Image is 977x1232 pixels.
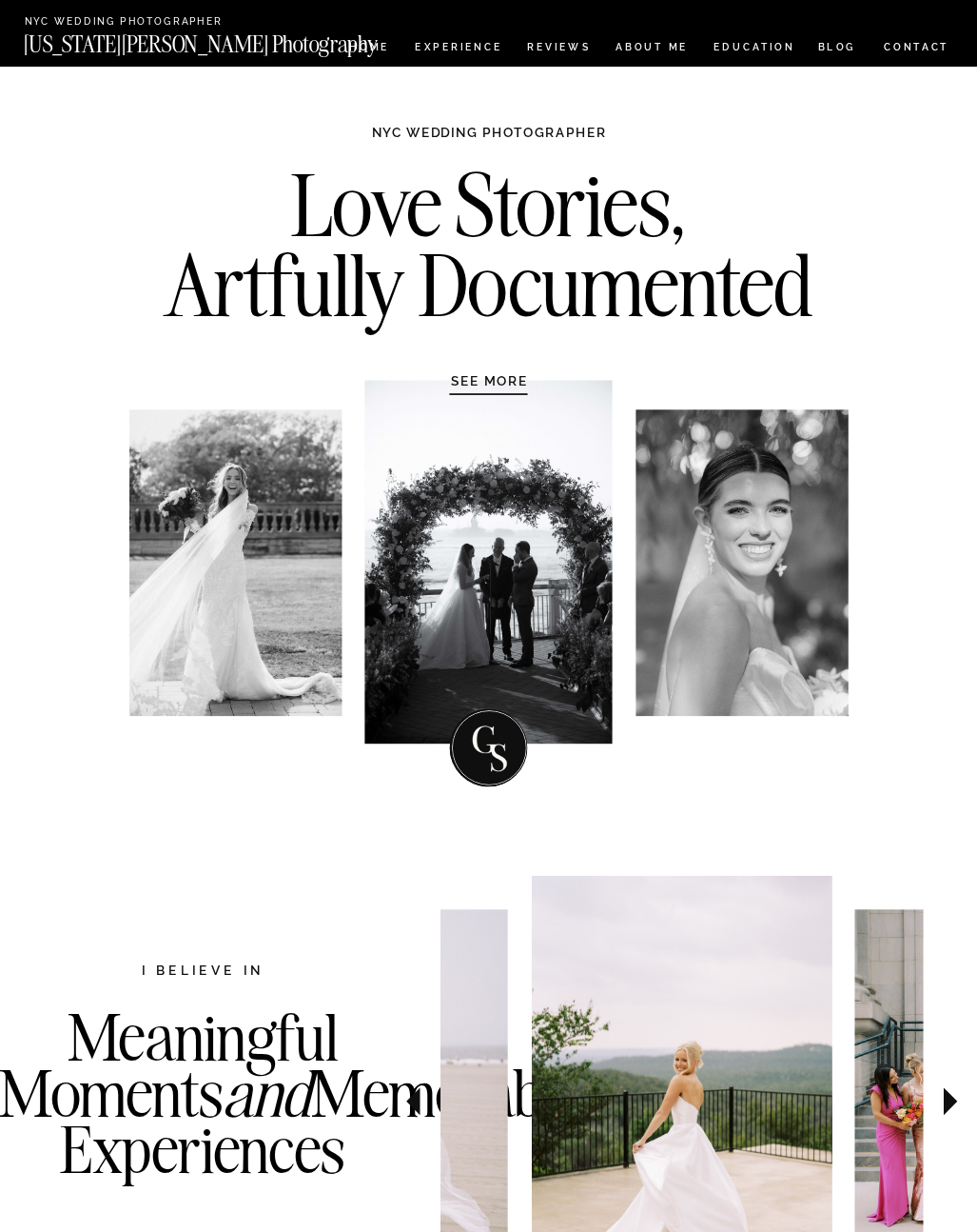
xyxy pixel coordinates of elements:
h1: NYC WEDDING PHOTOGRAPHER [336,124,641,156]
h2: Love Stories, Artfully Documented [147,166,830,337]
a: BLOG [817,42,856,56]
i: and [223,1053,310,1133]
h2: I believe in [55,962,350,984]
a: EDUCATION [712,42,797,56]
a: [US_STATE][PERSON_NAME] Photography [24,33,433,48]
a: ABOUT ME [615,42,689,56]
a: HOME [346,42,393,56]
a: Experience [415,42,500,56]
a: SEE MORE [412,372,567,388]
a: REVIEWS [527,42,588,56]
a: CONTACT [883,37,950,55]
a: NYC Wedding Photographer [25,16,270,29]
